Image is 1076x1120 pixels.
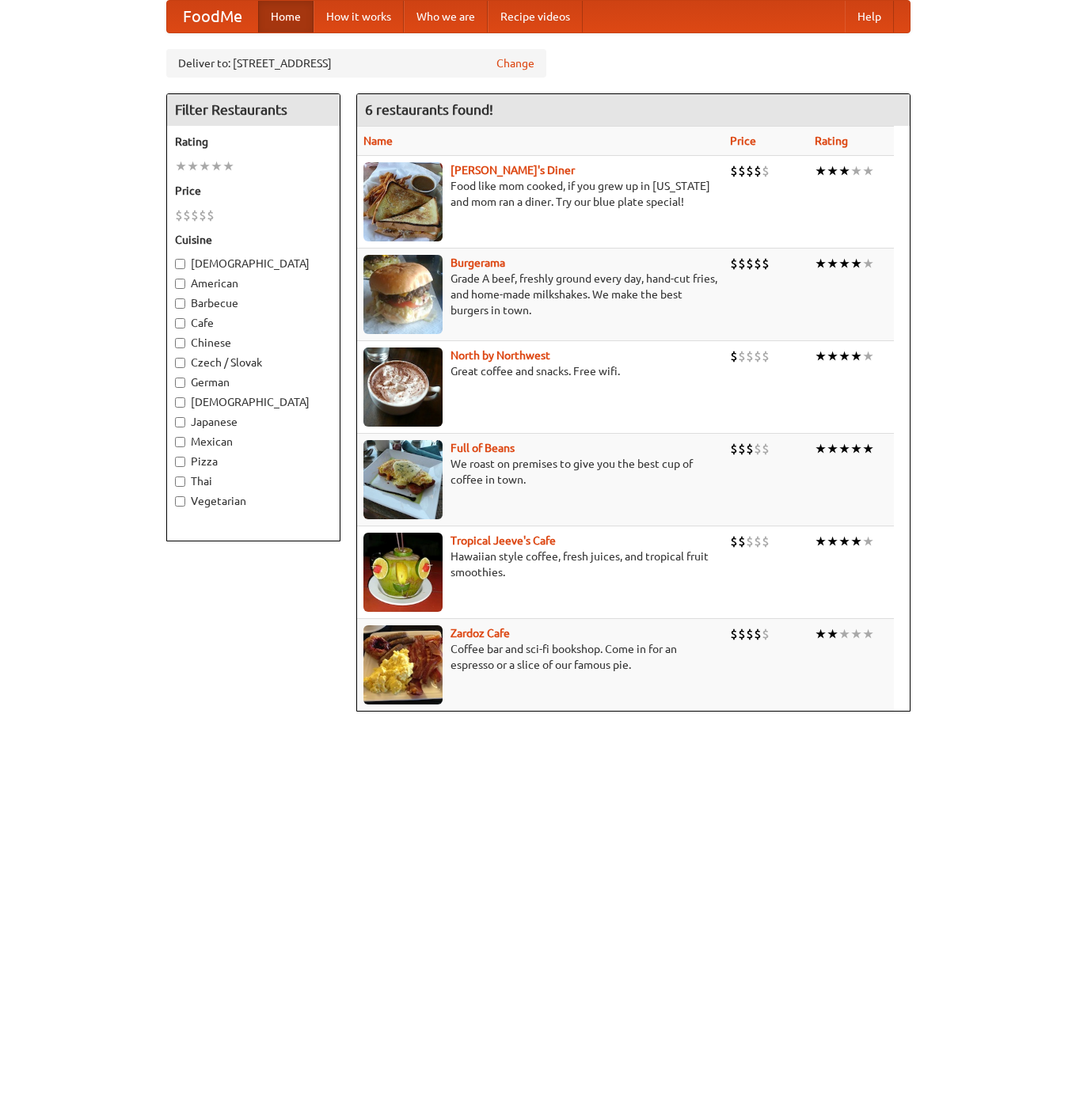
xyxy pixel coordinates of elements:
[862,255,874,272] li: ★
[850,162,862,180] li: ★
[175,315,332,331] label: Cafe
[363,641,717,673] p: Coffee bar and sci-fi bookshop. Come in for an espresso or a slice of our famous pie.
[363,456,717,488] p: We roast on premises to give you the best cup of coffee in town.
[167,94,340,126] h4: Filter Restaurants
[815,347,827,365] li: ★
[363,271,717,318] p: Grade A beef, freshly ground every day, hand-cut fries, and home-made milkshakes. We make the bes...
[363,440,443,519] img: beans.jpg
[730,162,738,180] li: $
[815,440,827,457] li: ★
[746,533,754,550] li: $
[754,625,762,643] li: $
[187,158,199,175] li: ★
[363,178,717,210] p: Food like mom cooked, if you grew up in [US_STATE] and mom ran a diner. Try our blue plate special!
[258,1,314,32] a: Home
[754,162,762,180] li: $
[363,625,443,704] img: zardoz.jpg
[845,1,894,32] a: Help
[827,533,838,550] li: ★
[175,457,185,467] input: Pizza
[730,347,738,365] li: $
[175,275,332,291] label: American
[827,255,838,272] li: ★
[850,347,862,365] li: ★
[175,232,332,248] h5: Cuisine
[451,349,550,362] b: North by Northwest
[199,158,211,175] li: ★
[730,533,738,550] li: $
[738,625,746,643] li: $
[175,335,332,351] label: Chinese
[199,207,207,224] li: $
[222,158,234,175] li: ★
[167,1,258,32] a: FoodMe
[862,347,874,365] li: ★
[488,1,583,32] a: Recipe videos
[850,625,862,643] li: ★
[314,1,404,32] a: How it works
[746,255,754,272] li: $
[850,440,862,457] li: ★
[175,476,185,487] input: Thai
[175,256,332,271] label: [DEMOGRAPHIC_DATA]
[175,207,183,224] li: $
[175,394,332,410] label: [DEMOGRAPHIC_DATA]
[496,55,534,71] a: Change
[175,397,185,408] input: [DEMOGRAPHIC_DATA]
[175,259,185,269] input: [DEMOGRAPHIC_DATA]
[175,358,185,368] input: Czech / Slovak
[175,417,185,427] input: Japanese
[451,627,510,640] a: Zardoz Cafe
[754,440,762,457] li: $
[738,440,746,457] li: $
[838,440,850,457] li: ★
[862,440,874,457] li: ★
[175,158,187,175] li: ★
[815,625,827,643] li: ★
[827,440,838,457] li: ★
[175,183,332,199] h5: Price
[746,625,754,643] li: $
[738,162,746,180] li: $
[175,374,332,390] label: German
[175,378,185,388] input: German
[175,298,185,309] input: Barbecue
[451,256,505,269] b: Burgerama
[762,347,770,365] li: $
[838,347,850,365] li: ★
[815,533,827,550] li: ★
[862,625,874,643] li: ★
[363,533,443,612] img: jeeves.jpg
[191,207,199,224] li: $
[730,255,738,272] li: $
[207,207,215,224] li: $
[730,440,738,457] li: $
[175,279,185,289] input: American
[838,255,850,272] li: ★
[451,442,515,454] b: Full of Beans
[175,473,332,489] label: Thai
[762,533,770,550] li: $
[738,255,746,272] li: $
[738,347,746,365] li: $
[175,496,185,507] input: Vegetarian
[827,625,838,643] li: ★
[738,533,746,550] li: $
[451,164,575,177] a: [PERSON_NAME]'s Diner
[862,162,874,180] li: ★
[746,347,754,365] li: $
[838,533,850,550] li: ★
[754,347,762,365] li: $
[827,347,838,365] li: ★
[730,625,738,643] li: $
[451,534,556,547] a: Tropical Jeeve's Cafe
[850,255,862,272] li: ★
[762,440,770,457] li: $
[363,255,443,334] img: burgerama.jpg
[363,162,443,241] img: sallys.jpg
[850,533,862,550] li: ★
[175,434,332,450] label: Mexican
[762,255,770,272] li: $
